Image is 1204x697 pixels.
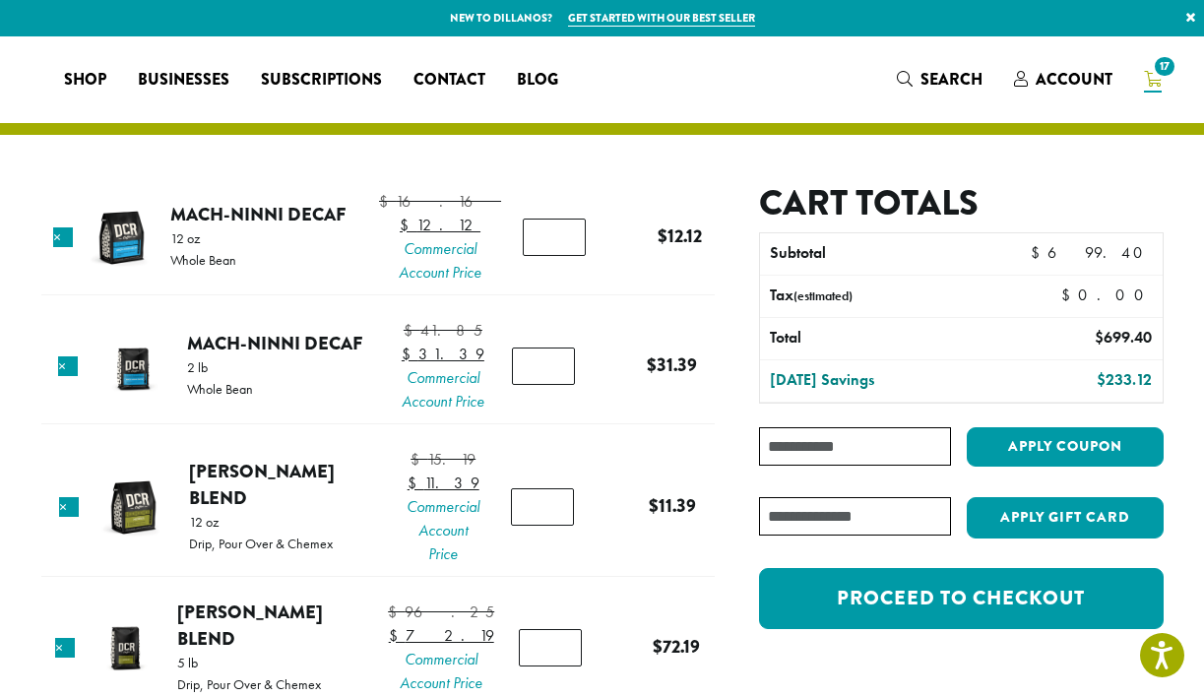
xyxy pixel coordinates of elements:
small: (estimated) [793,287,853,304]
a: Search [881,63,998,95]
bdi: 11.39 [408,473,479,493]
img: Mach-Ninni Decaf [100,335,164,399]
span: Commercial Account Price [404,495,482,566]
bdi: 233.12 [1097,369,1152,390]
a: [PERSON_NAME] Blend [189,458,335,512]
bdi: 96.25 [388,602,494,622]
a: Mach-Ninni Decaf [170,201,346,227]
bdi: 699.40 [1031,242,1152,263]
span: $ [379,191,396,212]
a: Remove this item [55,638,75,658]
span: Commercial Account Price [388,648,494,695]
span: $ [1095,327,1104,348]
span: $ [1061,285,1078,305]
span: $ [388,602,405,622]
bdi: 16.16 [379,191,501,212]
input: Product quantity [512,348,575,385]
p: Drip, Pour Over & Chemex [177,677,321,691]
bdi: 72.19 [389,625,494,646]
a: Remove this item [53,227,73,247]
th: Subtotal [760,233,1001,275]
span: $ [389,625,406,646]
span: Commercial Account Price [379,237,501,285]
span: Search [920,68,982,91]
a: Shop [48,64,122,95]
h2: Cart totals [759,182,1163,224]
span: $ [400,215,416,235]
a: Proceed to checkout [759,568,1163,629]
span: Account [1036,68,1112,91]
p: Drip, Pour Over & Chemex [189,537,333,550]
img: Howie's Blend [101,475,165,539]
a: [PERSON_NAME] Blend [177,599,323,653]
bdi: 11.39 [649,492,696,519]
span: Subscriptions [261,68,382,93]
button: Apply coupon [967,427,1164,468]
bdi: 699.40 [1095,327,1152,348]
a: Get started with our best seller [568,10,755,27]
bdi: 0.00 [1061,285,1153,305]
bdi: 12.12 [658,222,702,249]
span: $ [649,492,659,519]
span: $ [647,351,657,378]
bdi: 31.39 [402,344,484,364]
span: Businesses [138,68,229,93]
span: $ [402,344,418,364]
p: 2 lb [187,360,253,374]
bdi: 31.39 [647,351,697,378]
span: $ [411,449,427,470]
span: $ [1097,369,1106,390]
img: Mach-Ninni Decaf [90,206,154,270]
span: $ [404,320,420,341]
th: Total [760,318,1001,359]
th: Tax [760,276,1045,317]
span: Shop [64,68,106,93]
input: Product quantity [523,219,586,256]
bdi: 41.85 [404,320,482,341]
th: [DATE] Savings [760,360,1001,402]
bdi: 72.19 [653,633,700,660]
p: Whole Bean [187,382,253,396]
bdi: 12.12 [400,215,480,235]
bdi: 15.19 [411,449,475,470]
img: Howie's Blend [94,616,158,680]
p: Whole Bean [170,253,236,267]
a: Mach-Ninni Decaf [187,330,362,356]
button: Apply Gift Card [967,497,1164,539]
span: Contact [413,68,485,93]
p: 12 oz [170,231,236,245]
input: Product quantity [511,488,574,526]
a: Remove this item [58,356,78,376]
span: Commercial Account Price [402,366,484,413]
span: 17 [1151,53,1177,80]
p: 12 oz [189,515,333,529]
a: Remove this item [59,497,79,517]
span: $ [1031,242,1047,263]
span: Blog [517,68,558,93]
span: $ [653,633,663,660]
span: $ [408,473,424,493]
p: 5 lb [177,656,321,669]
input: Product quantity [519,629,582,666]
span: $ [658,222,667,249]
